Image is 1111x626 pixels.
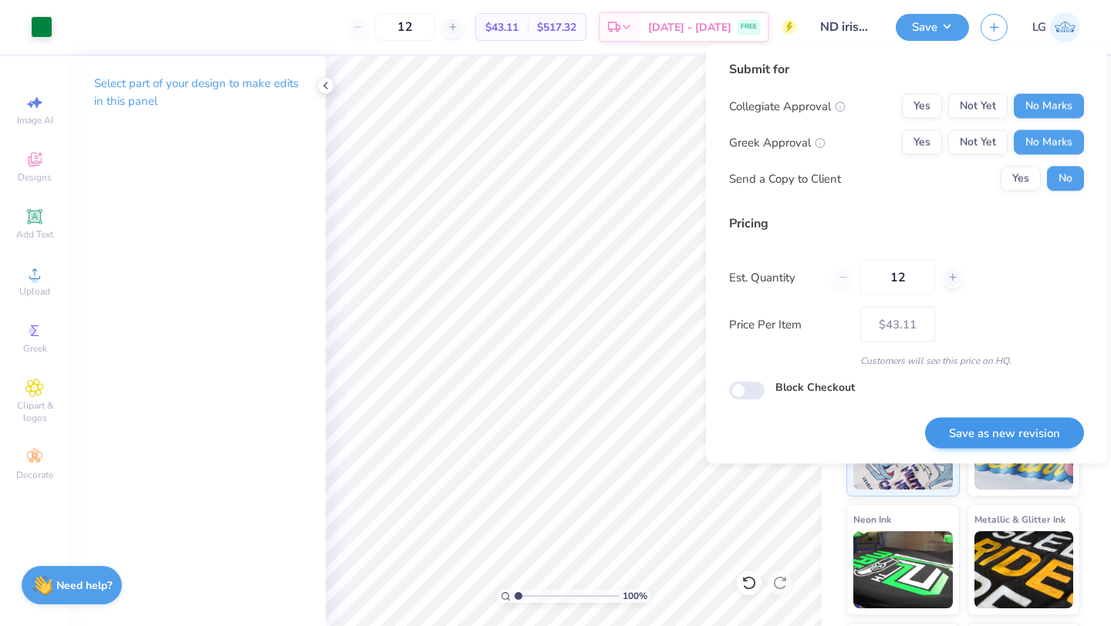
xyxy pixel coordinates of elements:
button: Yes [1001,167,1041,191]
span: Decorate [16,469,53,481]
span: Clipart & logos [8,399,62,424]
button: No [1047,167,1084,191]
div: Collegiate Approval [729,97,846,115]
span: Neon Ink [853,511,891,527]
input: – – [860,260,935,295]
img: Lijo George [1050,12,1080,42]
div: Send a Copy to Client [729,170,841,187]
p: Select part of your design to make edits in this panel [94,75,301,110]
button: Not Yet [948,130,1008,155]
input: – – [375,13,435,41]
span: LG [1032,19,1046,36]
span: Add Text [16,228,53,241]
button: Yes [902,130,942,155]
span: $43.11 [485,19,518,35]
img: Metallic & Glitter Ink [974,531,1074,608]
span: Designs [18,171,52,183]
span: Image AI [17,114,53,126]
a: LG [1032,12,1080,42]
div: Greek Approval [729,133,826,151]
span: FREE [741,22,757,32]
strong: Need help? [56,578,112,593]
span: $517.32 [537,19,576,35]
img: Neon Ink [853,531,953,608]
label: Price Per Item [729,315,849,333]
span: 100 % [623,589,647,603]
button: Yes [902,94,942,119]
button: Save as new revision [925,417,1084,449]
span: Upload [19,285,50,298]
button: No Marks [1014,130,1084,155]
label: Est. Quantity [729,268,821,286]
label: Block Checkout [775,379,855,395]
button: No Marks [1014,94,1084,119]
span: Metallic & Glitter Ink [974,511,1065,527]
span: [DATE] - [DATE] [648,19,731,35]
div: Customers will see this price on HQ. [729,354,1084,368]
input: Untitled Design [809,12,884,42]
button: Save [896,14,969,41]
button: Not Yet [948,94,1008,119]
div: Pricing [729,214,1084,233]
span: Greek [23,342,47,355]
div: Submit for [729,60,1084,79]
